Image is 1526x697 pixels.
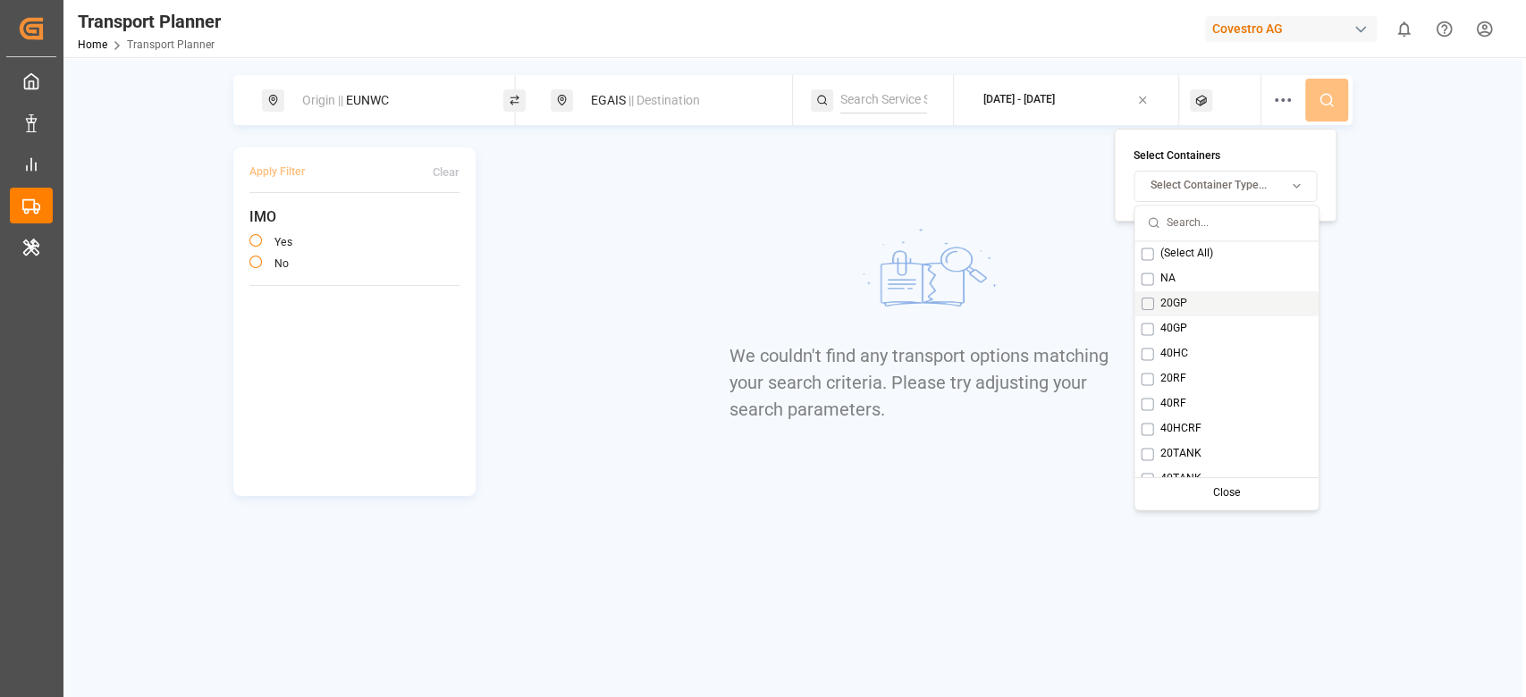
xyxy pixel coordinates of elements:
[1159,371,1185,387] span: 20RF
[1159,471,1201,487] span: 40TANK
[1159,296,1186,312] span: 20GP
[274,237,292,248] label: yes
[1166,206,1305,240] input: Search...
[1159,396,1185,412] span: 40RF
[788,208,1057,342] img: No results
[78,38,107,51] a: Home
[965,83,1168,118] button: [DATE] - [DATE]
[1384,9,1424,49] button: show 0 new notifications
[840,87,927,113] input: Search Service String
[249,206,460,228] span: IMO
[1134,148,1317,164] h4: Select Containers
[1138,481,1315,506] div: Close
[1159,346,1187,362] span: 40HC
[1205,16,1377,42] div: Covestro AG
[274,258,289,269] label: no
[302,93,343,107] span: Origin ||
[729,342,1116,423] p: We couldn't find any transport options matching your search criteria. Please try adjusting your s...
[983,92,1055,108] div: [DATE] - [DATE]
[1205,12,1384,46] button: Covestro AG
[580,84,773,117] div: EGAIS
[433,164,459,181] div: Clear
[1159,271,1175,287] span: NA
[291,84,485,117] div: EUNWC
[1159,321,1186,337] span: 40GP
[78,8,221,35] div: Transport Planner
[1159,246,1212,262] span: (Select All)
[1151,178,1267,194] span: Select Container Type...
[1424,9,1464,49] button: Help Center
[1134,171,1317,202] button: Select Container Type...
[1159,421,1201,437] span: 40HCRF
[1159,446,1201,462] span: 20TANK
[433,156,459,188] button: Clear
[1134,241,1318,509] div: Suggestions
[628,93,700,107] span: || Destination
